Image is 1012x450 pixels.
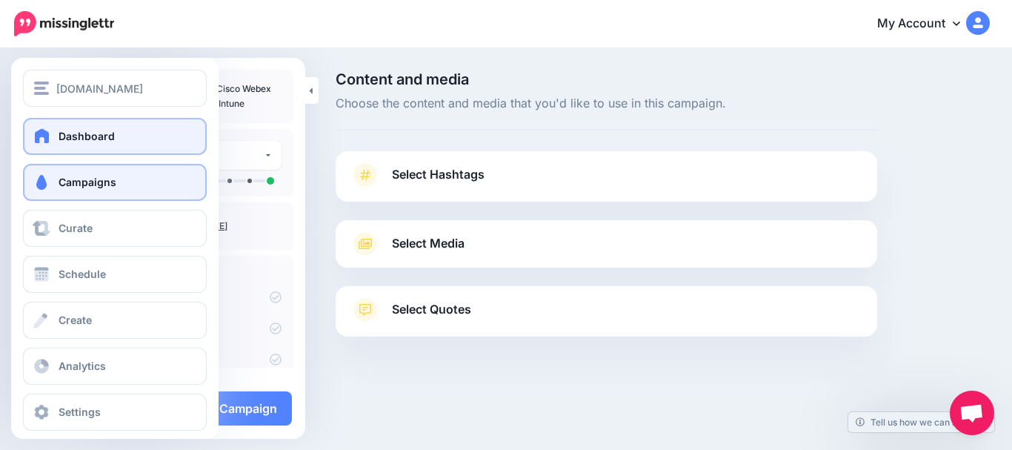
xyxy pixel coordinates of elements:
[59,268,106,280] span: Schedule
[59,222,93,234] span: Curate
[59,130,115,142] span: Dashboard
[392,300,471,320] span: Select Quotes
[350,232,862,256] a: Select Media
[23,70,207,107] button: [DOMAIN_NAME]
[59,406,101,418] span: Settings
[350,163,862,202] a: Select Hashtags
[59,360,106,372] span: Analytics
[392,234,465,254] span: Select Media
[23,164,207,201] a: Campaigns
[34,82,49,95] img: menu.png
[23,302,207,339] a: Create
[56,80,143,97] span: [DOMAIN_NAME]
[23,348,207,385] a: Analytics
[59,314,92,326] span: Create
[336,94,877,113] span: Choose the content and media that you'd like to use in this campaign.
[392,165,485,185] span: Select Hashtags
[350,298,862,337] a: Select Quotes
[59,176,116,188] span: Campaigns
[848,412,994,432] a: Tell us how we can improve
[336,72,877,87] span: Content and media
[23,256,207,293] a: Schedule
[23,394,207,431] a: Settings
[862,6,990,42] a: My Account
[14,11,114,36] img: Missinglettr
[950,391,994,435] div: Open chat
[23,118,207,155] a: Dashboard
[23,210,207,247] a: Curate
